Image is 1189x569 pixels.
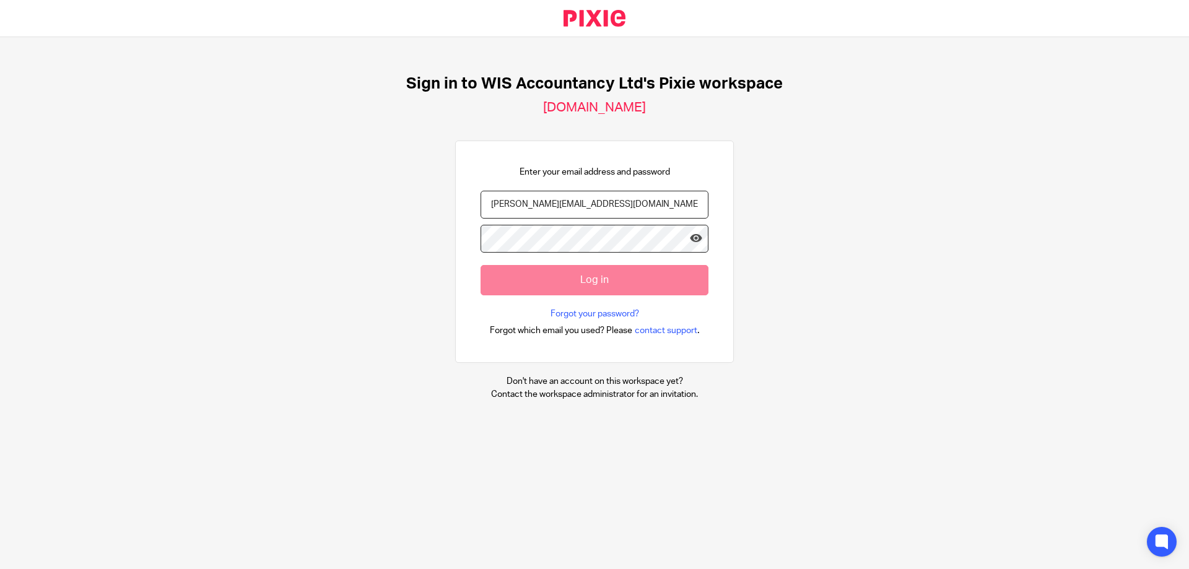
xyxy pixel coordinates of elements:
[406,74,783,93] h1: Sign in to WIS Accountancy Ltd's Pixie workspace
[481,265,708,295] input: Log in
[490,324,632,337] span: Forgot which email you used? Please
[543,100,646,116] h2: [DOMAIN_NAME]
[635,324,697,337] span: contact support
[520,166,670,178] p: Enter your email address and password
[551,308,639,320] a: Forgot your password?
[490,323,700,337] div: .
[491,388,698,401] p: Contact the workspace administrator for an invitation.
[491,375,698,388] p: Don't have an account on this workspace yet?
[481,191,708,219] input: name@example.com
